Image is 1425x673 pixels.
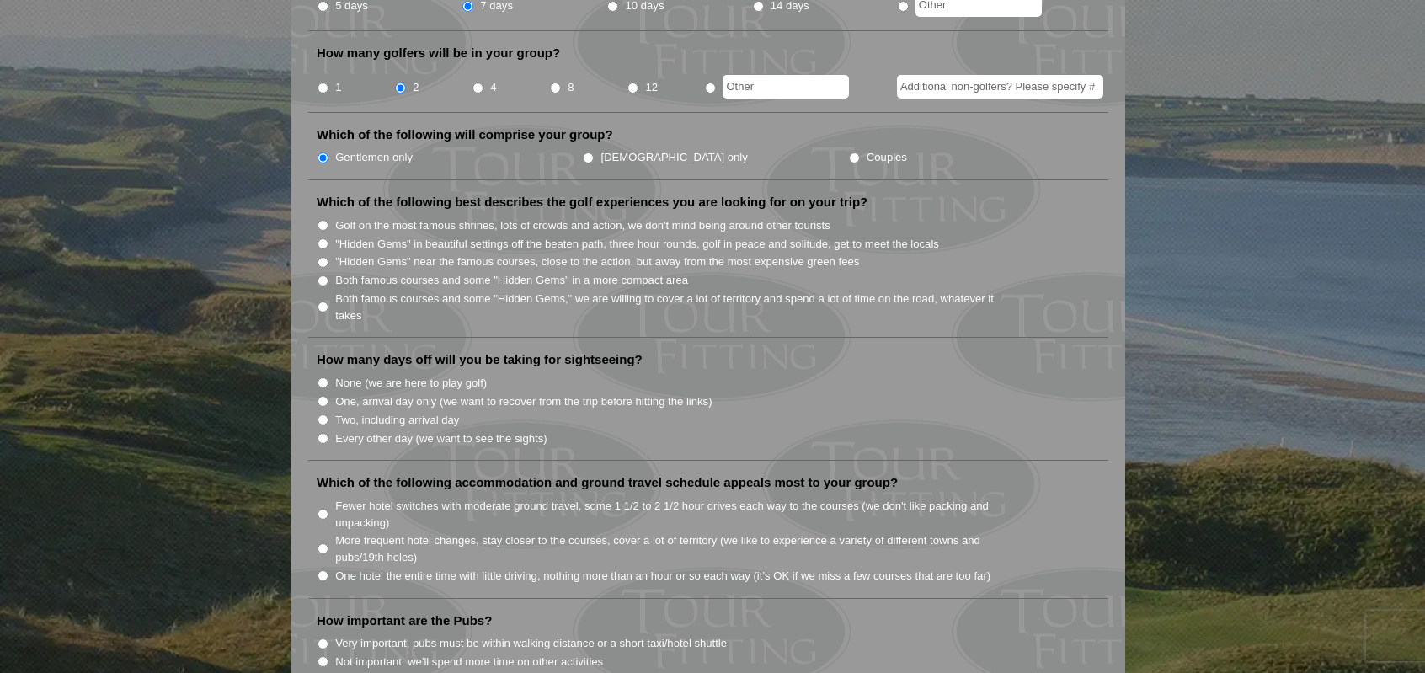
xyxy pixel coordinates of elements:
label: Golf on the most famous shrines, lots of crowds and action, we don't mind being around other tour... [335,217,830,234]
label: "Hidden Gems" in beautiful settings off the beaten path, three hour rounds, golf in peace and sol... [335,236,939,253]
label: How many golfers will be in your group? [317,45,560,61]
label: How many days off will you be taking for sightseeing? [317,351,643,368]
label: Fewer hotel switches with moderate ground travel, some 1 1/2 to 2 1/2 hour drives each way to the... [335,498,1012,531]
input: Other [723,75,849,99]
label: 4 [490,79,496,96]
label: [DEMOGRAPHIC_DATA] only [601,149,748,166]
label: Couples [867,149,907,166]
input: Additional non-golfers? Please specify # [897,75,1103,99]
label: Which of the following will comprise your group? [317,126,613,143]
label: 2 [413,79,419,96]
label: Not important, we'll spend more time on other activities [335,654,603,670]
label: 12 [645,79,658,96]
label: Every other day (we want to see the sights) [335,430,547,447]
label: Very important, pubs must be within walking distance or a short taxi/hotel shuttle [335,635,727,652]
label: Both famous courses and some "Hidden Gems" in a more compact area [335,272,688,289]
label: Gentlemen only [335,149,413,166]
label: More frequent hotel changes, stay closer to the courses, cover a lot of territory (we like to exp... [335,532,1012,565]
label: Two, including arrival day [335,412,459,429]
label: Which of the following accommodation and ground travel schedule appeals most to your group? [317,474,898,491]
label: Both famous courses and some "Hidden Gems," we are willing to cover a lot of territory and spend ... [335,291,1012,323]
label: "Hidden Gems" near the famous courses, close to the action, but away from the most expensive gree... [335,254,859,270]
label: How important are the Pubs? [317,612,492,629]
label: None (we are here to play golf) [335,375,487,392]
label: 1 [335,79,341,96]
label: One, arrival day only (we want to recover from the trip before hitting the links) [335,393,712,410]
label: 8 [568,79,574,96]
label: One hotel the entire time with little driving, nothing more than an hour or so each way (it’s OK ... [335,568,990,585]
label: Which of the following best describes the golf experiences you are looking for on your trip? [317,194,867,211]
